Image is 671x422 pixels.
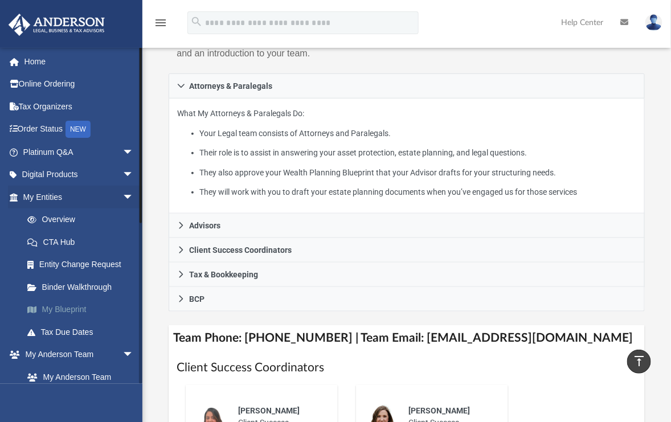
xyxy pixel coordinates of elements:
[189,222,220,230] span: Advisors
[200,166,636,180] li: They also approve your Wealth Planning Blueprint that your Advisor drafts for your structuring ne...
[190,15,203,28] i: search
[66,121,91,138] div: NEW
[189,82,272,90] span: Attorneys & Paralegals
[189,295,204,303] span: BCP
[5,14,108,36] img: Anderson Advisors Platinum Portal
[645,14,662,31] img: User Pic
[169,214,644,238] a: Advisors
[408,406,470,415] span: [PERSON_NAME]
[16,298,151,321] a: My Blueprint
[16,366,140,388] a: My Anderson Team
[122,163,145,187] span: arrow_drop_down
[169,287,644,312] a: BCP
[189,271,258,278] span: Tax & Bookkeeping
[169,325,644,351] h4: Team Phone: [PHONE_NUMBER] | Team Email: [EMAIL_ADDRESS][DOMAIN_NAME]
[169,263,644,287] a: Tax & Bookkeeping
[8,141,151,163] a: Platinum Q&Aarrow_drop_down
[238,406,300,415] span: [PERSON_NAME]
[169,99,644,214] div: Attorneys & Paralegals
[189,246,292,254] span: Client Success Coordinators
[169,238,644,263] a: Client Success Coordinators
[16,276,151,298] a: Binder Walkthrough
[8,50,151,73] a: Home
[8,73,151,96] a: Online Ordering
[122,343,145,367] span: arrow_drop_down
[16,321,151,343] a: Tax Due Dates
[8,343,145,366] a: My Anderson Teamarrow_drop_down
[122,141,145,164] span: arrow_drop_down
[627,350,651,374] a: vertical_align_top
[8,118,151,141] a: Order StatusNEW
[177,106,636,199] p: What My Attorneys & Paralegals Do:
[200,146,636,160] li: Their role is to assist in answering your asset protection, estate planning, and legal questions.
[122,186,145,209] span: arrow_drop_down
[154,16,167,30] i: menu
[200,185,636,199] li: They will work with you to draft your estate planning documents when you’ve engaged us for those ...
[632,354,646,368] i: vertical_align_top
[169,73,644,99] a: Attorneys & Paralegals
[154,22,167,30] a: menu
[8,95,151,118] a: Tax Organizers
[200,126,636,141] li: Your Legal team consists of Attorneys and Paralegals.
[8,163,151,186] a: Digital Productsarrow_drop_down
[177,359,636,376] h1: Client Success Coordinators
[16,208,151,231] a: Overview
[16,253,151,276] a: Entity Change Request
[16,231,151,253] a: CTA Hub
[8,186,151,208] a: My Entitiesarrow_drop_down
